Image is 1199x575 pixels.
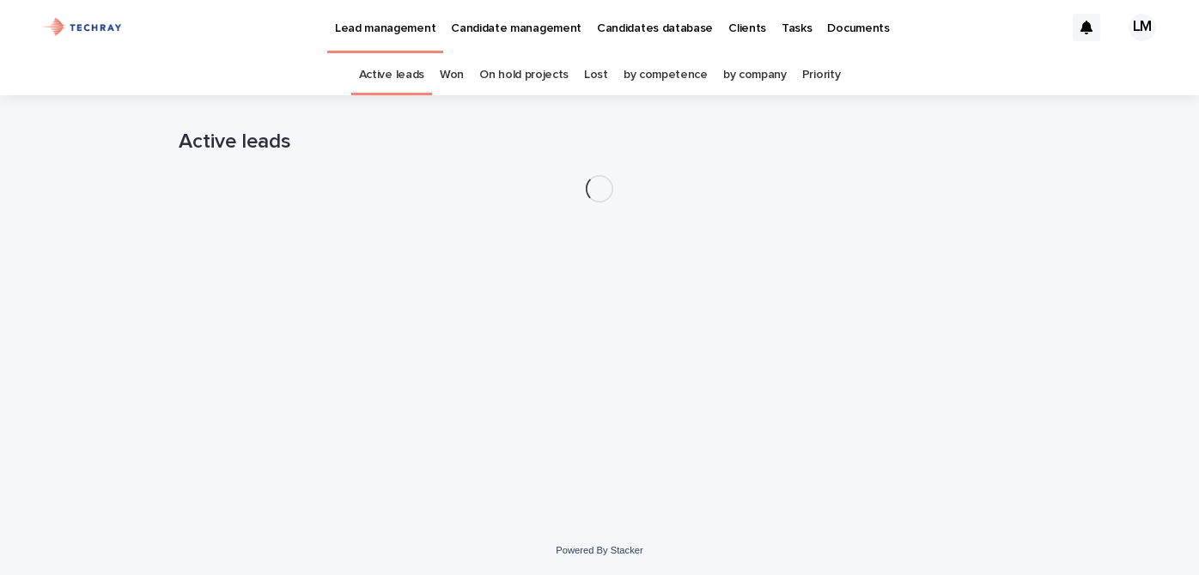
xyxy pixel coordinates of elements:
a: by competence [624,55,708,95]
a: Priority [802,55,841,95]
a: Lost [584,55,608,95]
a: Won [440,55,464,95]
a: by company [723,55,787,95]
a: Active leads [359,55,424,95]
div: LM [1129,14,1156,41]
img: xG6Muz3VQV2JDbePcW7p [34,10,130,45]
a: Powered By Stacker [556,545,642,555]
h1: Active leads [179,130,1020,154]
a: On hold projects [479,55,569,95]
